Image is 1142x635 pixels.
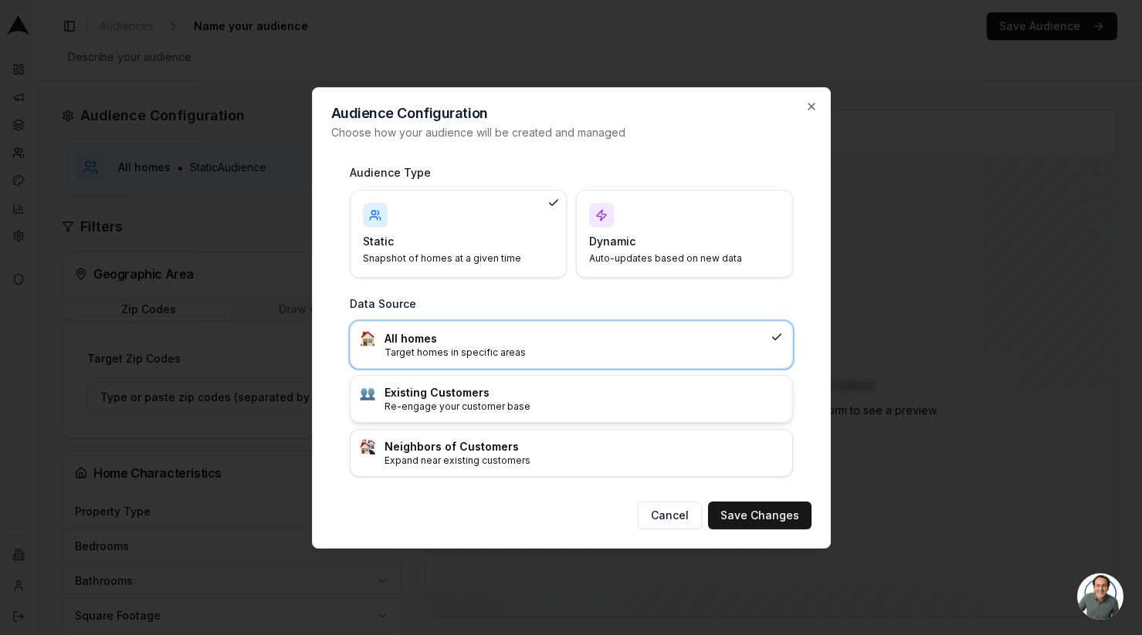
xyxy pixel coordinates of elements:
div: DynamicAuto-updates based on new data [576,190,793,278]
h3: Data Source [350,296,793,312]
h2: Audience Configuration [331,106,812,120]
p: Snapshot of homes at a given time [363,252,535,265]
div: :house:All homesTarget homes in specific areas [350,321,793,369]
div: :busts_in_silhouette:Existing CustomersRe-engage your customer base [350,375,793,423]
div: StaticSnapshot of homes at a given time [350,190,567,278]
button: Cancel [638,502,702,529]
button: Save Changes [708,502,812,529]
p: Expand near existing customers [385,454,783,467]
p: Auto-updates based on new data [589,252,761,265]
p: Target homes in specific areas [385,346,764,359]
h3: Neighbors of Customers [385,439,783,454]
img: :house: [360,331,375,346]
p: Choose how your audience will be created and managed [331,125,812,140]
h3: Existing Customers [385,385,783,400]
h3: All homes [385,331,764,346]
p: Re-engage your customer base [385,400,783,413]
h4: Dynamic [589,234,761,249]
img: :busts_in_silhouette: [360,385,375,400]
h4: Static [363,234,535,249]
h3: Audience Type [350,165,793,181]
div: :house_buildings:Neighbors of CustomersExpand near existing customers [350,429,793,477]
img: :house_buildings: [360,439,375,454]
